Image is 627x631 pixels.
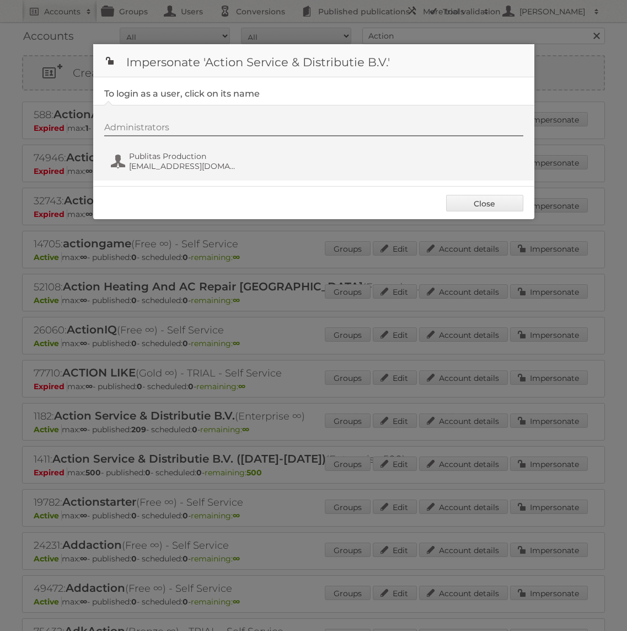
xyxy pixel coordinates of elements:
[446,195,523,211] a: Close
[129,161,236,171] span: [EMAIL_ADDRESS][DOMAIN_NAME]
[104,122,523,136] div: Administrators
[104,88,260,99] legend: To login as a user, click on its name
[129,151,236,161] span: Publitas Production
[93,44,534,77] h1: Impersonate 'Action Service & Distributie B.V.'
[110,150,239,172] button: Publitas Production [EMAIL_ADDRESS][DOMAIN_NAME]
